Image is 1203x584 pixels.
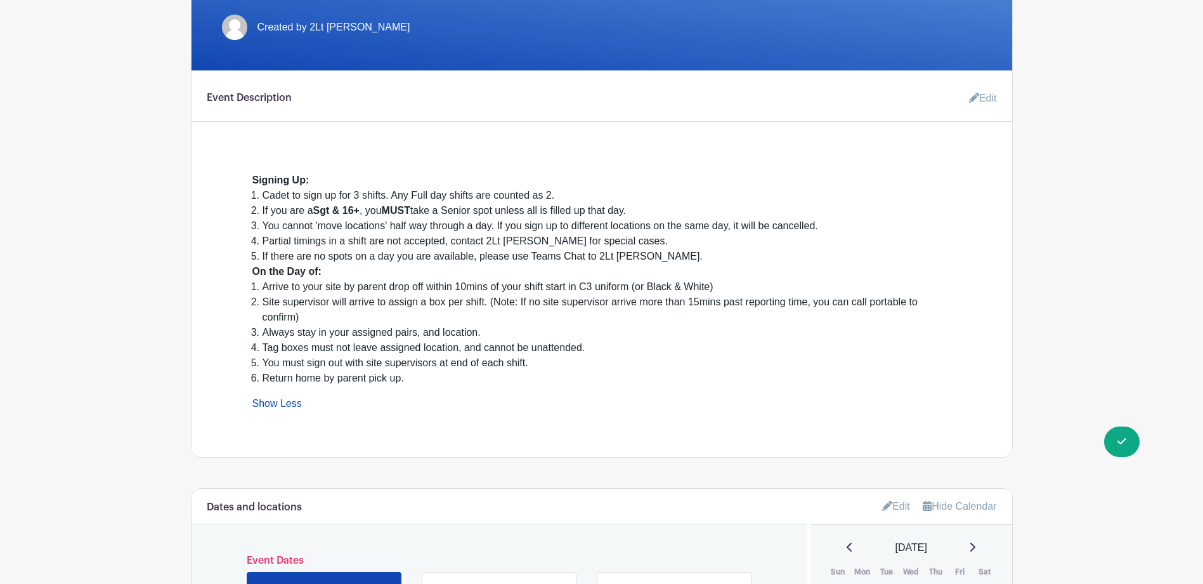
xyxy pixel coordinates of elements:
[313,205,360,216] strong: Sgt & 16+
[895,540,927,555] span: [DATE]
[263,249,951,264] li: If there are no spots on a day you are available, please use Teams Chat to 2Lt [PERSON_NAME].
[257,20,410,35] span: Created by 2Lt [PERSON_NAME]
[923,501,996,512] a: Hide Calendar
[222,15,247,40] img: default-ce2991bfa6775e67f084385cd625a349d9dcbb7a52a09fb2fda1e96e2d18dcdb.png
[207,92,292,104] h6: Event Description
[263,234,951,249] li: Partial timings in a shift are not accepted, contact 2Lt [PERSON_NAME] for special cases.
[263,371,951,386] li: Return home by parent pick up.
[826,566,850,578] th: Sun
[263,355,951,371] li: You must sign out with site supervisors at end of each shift.
[263,188,951,203] li: Cadet to sign up for 3 shifts. Any Full day shifts are counted as 2.
[263,325,951,340] li: Always stay in your assigned pairs, and location.
[263,295,951,325] li: Site supervisor will arrive to assign a box per shift. (Note: If no site supervisor arrive more t...
[252,175,309,185] strong: Signing Up:
[263,203,951,218] li: If you are a , you take a Senior spot unless all is filled up that day.
[252,398,302,414] a: Show Less
[207,501,302,514] h6: Dates and locations
[899,566,924,578] th: Wed
[959,86,997,111] a: Edit
[263,279,951,295] li: Arrive to your site by parent drop off within 10mins of your shift start in C3 uniform (or Black ...
[882,496,910,517] a: Edit
[972,566,997,578] th: Sat
[244,555,755,567] h6: Event Dates
[252,266,322,277] strong: On the Day of:
[948,566,973,578] th: Fri
[263,218,951,234] li: You cannot 'move locations' half way through a day. If you sign up to different locations on the ...
[382,205,410,216] strong: MUST
[875,566,899,578] th: Tue
[850,566,875,578] th: Mon
[263,340,951,355] li: Tag boxes must not leave assigned location, and cannot be unattended.
[923,566,948,578] th: Thu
